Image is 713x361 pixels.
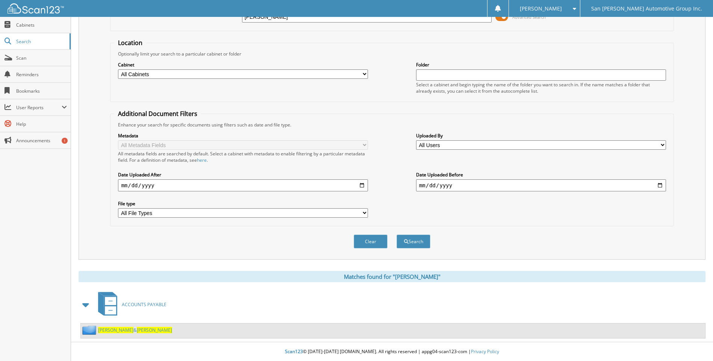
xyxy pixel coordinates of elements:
span: Search [16,38,66,45]
label: Folder [416,62,666,68]
span: [PERSON_NAME] [520,6,562,11]
div: Enhance your search for specific documents using filters such as date and file type. [114,122,669,128]
span: Scan [16,55,67,61]
a: ACCOUNTS PAYABLE [94,290,167,319]
div: Select a cabinet and begin typing the name of the folder you want to search in. If the name match... [416,81,666,94]
a: [PERSON_NAME]&[PERSON_NAME] [98,327,172,333]
label: File type [118,200,368,207]
label: Date Uploaded Before [416,171,666,178]
span: Reminders [16,71,67,78]
button: Clear [354,235,388,248]
legend: Location [114,39,146,47]
input: start [118,179,368,191]
label: Uploaded By [416,132,666,139]
span: Bookmarks [16,88,67,94]
a: here [197,157,207,163]
img: folder2.png [82,325,98,335]
div: Matches found for "[PERSON_NAME]" [79,271,705,282]
div: All metadata fields are searched by default. Select a cabinet with metadata to enable filtering b... [118,150,368,163]
span: [PERSON_NAME] [98,327,133,333]
span: Advanced Search [512,14,546,20]
span: San [PERSON_NAME] Automotive Group Inc. [591,6,702,11]
a: Privacy Policy [471,348,499,355]
div: © [DATE]-[DATE] [DOMAIN_NAME]. All rights reserved | appg04-scan123-com | [71,343,713,361]
span: Announcements [16,137,67,144]
span: Cabinets [16,22,67,28]
span: Scan123 [285,348,303,355]
button: Search [397,235,430,248]
span: Help [16,121,67,127]
span: ACCOUNTS PAYABLE [122,301,167,308]
input: end [416,179,666,191]
legend: Additional Document Filters [114,110,201,118]
span: [PERSON_NAME] [137,327,172,333]
div: 1 [62,138,68,144]
div: Optionally limit your search to a particular cabinet or folder [114,51,669,57]
label: Date Uploaded After [118,171,368,178]
label: Cabinet [118,62,368,68]
span: User Reports [16,104,62,111]
iframe: Chat Widget [675,325,713,361]
label: Metadata [118,132,368,139]
img: scan123-logo-white.svg [8,3,64,14]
